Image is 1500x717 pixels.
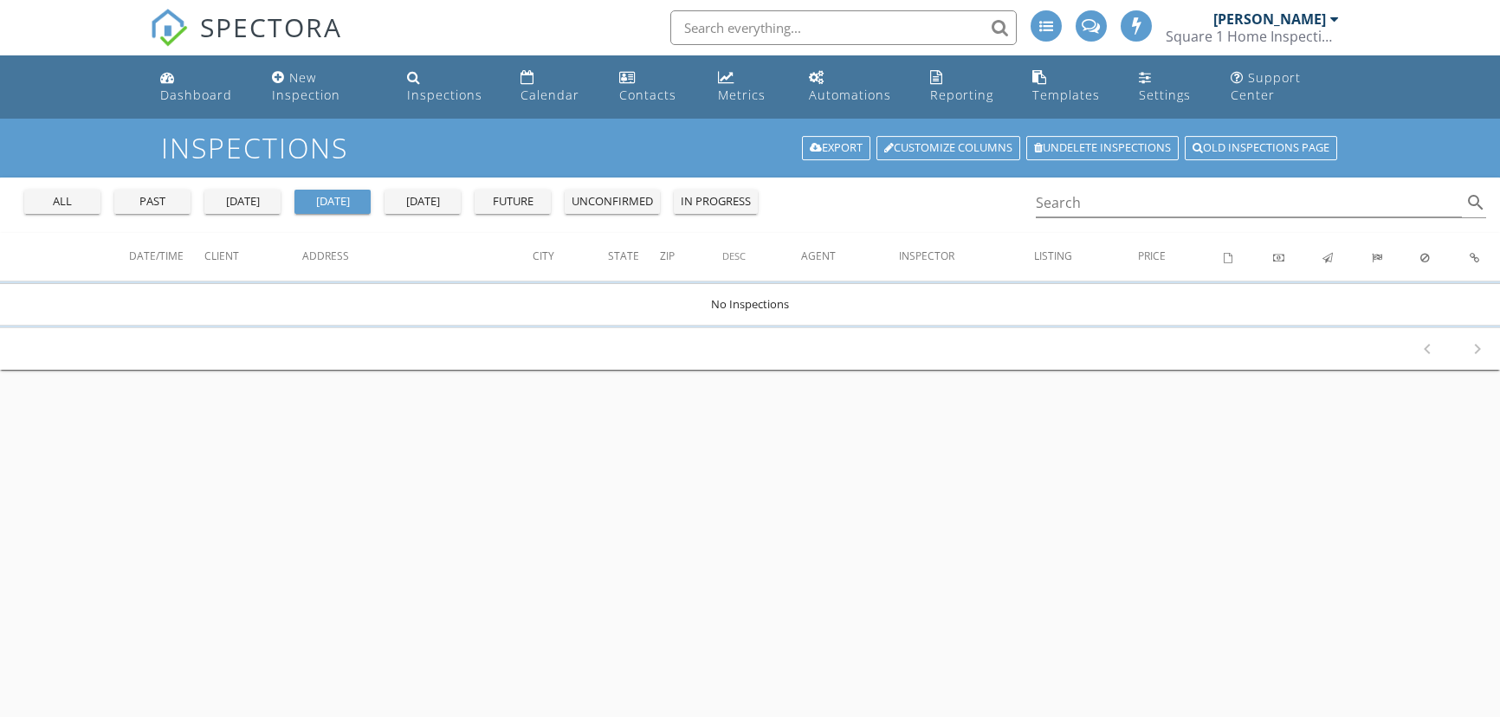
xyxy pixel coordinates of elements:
[1138,249,1166,263] span: Price
[301,193,364,210] div: [DATE]
[1465,192,1486,213] i: search
[899,233,1034,281] th: Inspector: Not sorted.
[407,87,482,103] div: Inspections
[150,9,188,47] img: The Best Home Inspection Software - Spectora
[1132,62,1209,112] a: Settings
[272,69,340,103] div: New Inspection
[533,233,608,281] th: City: Not sorted.
[722,249,746,262] span: Desc
[1025,62,1119,112] a: Templates
[204,249,239,263] span: Client
[670,10,1017,45] input: Search everything...
[801,233,899,281] th: Agent: Not sorted.
[802,62,910,112] a: Automations (Advanced)
[1420,233,1470,281] th: Canceled: Not sorted.
[265,62,386,112] a: New Inspection
[1224,233,1273,281] th: Agreements signed: Not sorted.
[1138,233,1224,281] th: Price: Not sorted.
[1231,69,1301,103] div: Support Center
[1026,136,1179,160] a: Undelete inspections
[608,249,639,263] span: State
[200,9,342,45] span: SPECTORA
[930,87,993,103] div: Reporting
[572,193,653,210] div: unconfirmed
[24,190,100,214] button: all
[1036,189,1462,217] input: Search
[1224,62,1347,112] a: Support Center
[1034,249,1072,263] span: Listing
[31,193,94,210] div: all
[608,233,660,281] th: State: Not sorted.
[153,62,250,112] a: Dashboard
[899,249,954,263] span: Inspector
[722,233,800,281] th: Desc: Not sorted.
[809,87,891,103] div: Automations
[385,190,461,214] button: [DATE]
[129,249,184,263] span: Date/Time
[876,136,1020,160] a: Customize Columns
[204,190,281,214] button: [DATE]
[161,132,1339,163] h1: Inspections
[1372,233,1421,281] th: Submitted: Not sorted.
[211,193,274,210] div: [DATE]
[294,190,371,214] button: [DATE]
[681,193,751,210] div: in progress
[1034,233,1138,281] th: Listing: Not sorted.
[674,190,758,214] button: in progress
[204,233,302,281] th: Client: Not sorted.
[114,190,191,214] button: past
[475,190,551,214] button: future
[619,87,676,103] div: Contacts
[302,249,349,263] span: Address
[718,87,766,103] div: Metrics
[1213,10,1326,28] div: [PERSON_NAME]
[660,249,675,263] span: Zip
[612,62,698,112] a: Contacts
[514,62,598,112] a: Calendar
[150,23,342,60] a: SPECTORA
[1273,233,1322,281] th: Paid: Not sorted.
[482,193,544,210] div: future
[391,193,454,210] div: [DATE]
[802,136,870,160] a: Export
[801,249,836,263] span: Agent
[1032,87,1100,103] div: Templates
[565,190,660,214] button: unconfirmed
[1166,28,1339,45] div: Square 1 Home Inspections, LLC
[1139,87,1191,103] div: Settings
[302,233,533,281] th: Address: Not sorted.
[1470,233,1500,281] th: Inspection Details: Not sorted.
[1322,233,1372,281] th: Published: Not sorted.
[660,233,723,281] th: Zip: Not sorted.
[121,193,184,210] div: past
[520,87,579,103] div: Calendar
[711,62,787,112] a: Metrics
[1185,136,1337,160] a: Old inspections page
[533,249,554,263] span: City
[400,62,500,112] a: Inspections
[923,62,1011,112] a: Reporting
[160,87,232,103] div: Dashboard
[129,233,204,281] th: Date/Time: Not sorted.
